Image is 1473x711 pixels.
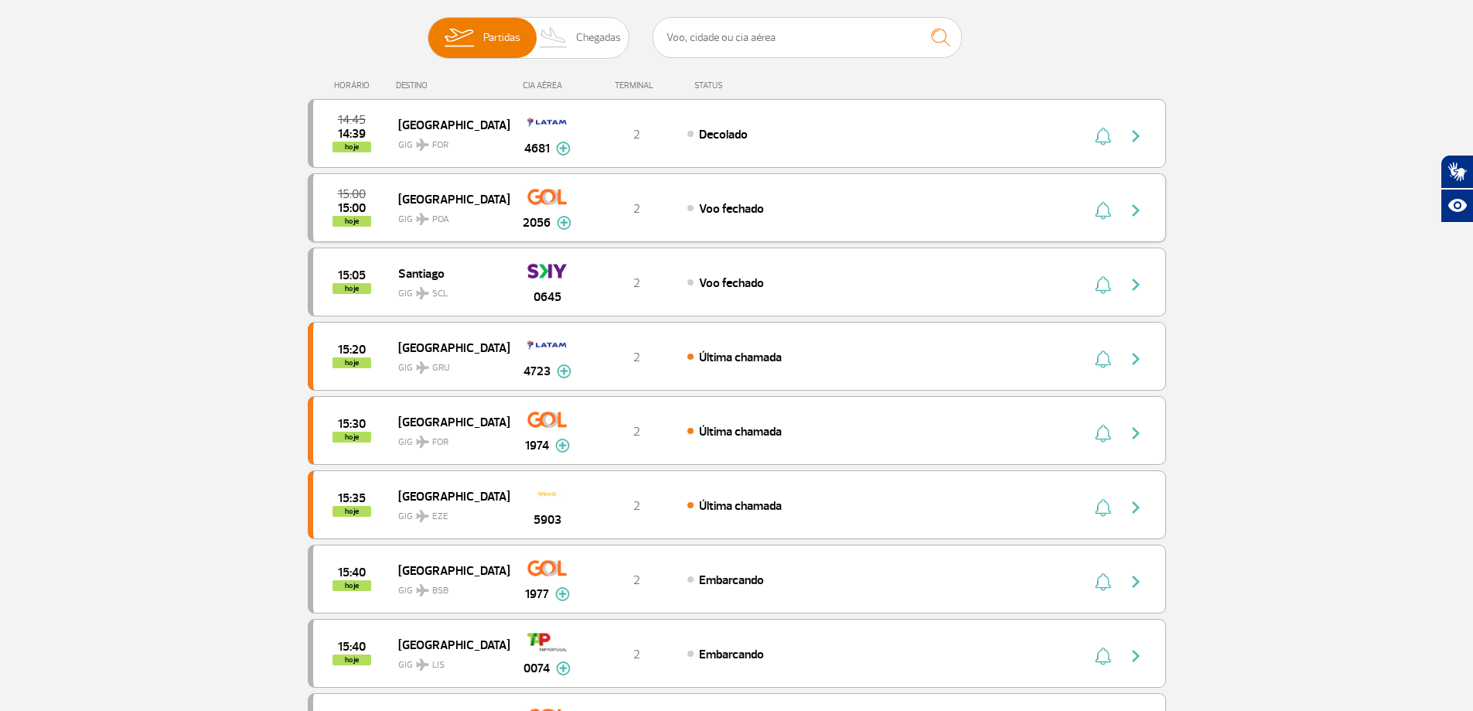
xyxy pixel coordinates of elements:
span: 2 [633,647,640,662]
img: sino-painel-voo.svg [1095,573,1111,591]
span: GIG [398,204,497,227]
span: 2025-09-29 15:00:00 [338,189,366,200]
img: mais-info-painel-voo.svg [557,216,571,230]
span: 2 [633,573,640,588]
img: sino-painel-voo.svg [1095,498,1111,517]
span: 5903 [534,511,561,529]
img: destiny_airplane.svg [416,510,429,522]
img: sino-painel-voo.svg [1095,424,1111,443]
span: GRU [432,361,450,375]
img: slider-embarque [435,18,483,58]
span: Voo fechado [699,275,764,291]
img: sino-painel-voo.svg [1095,201,1111,220]
span: [GEOGRAPHIC_DATA] [398,560,497,580]
span: hoje [332,283,371,294]
span: 2025-09-29 14:39:55 [338,128,366,139]
span: GIG [398,279,497,301]
img: destiny_airplane.svg [416,436,429,448]
span: hoje [332,142,371,152]
span: 1977 [525,585,549,603]
div: TERMINAL [586,80,687,91]
span: hoje [332,655,371,665]
span: GIG [398,353,497,375]
span: 2025-09-29 15:05:00 [338,270,366,281]
img: seta-direita-painel-voo.svg [1127,498,1145,517]
span: [GEOGRAPHIC_DATA] [398,337,497,357]
span: EZE [432,510,448,524]
img: sino-painel-voo.svg [1095,127,1111,145]
span: Voo fechado [699,201,764,217]
img: sino-painel-voo.svg [1095,275,1111,294]
span: 2056 [523,214,551,232]
span: SCL [432,287,448,301]
span: GIG [398,576,497,598]
span: 2 [633,201,640,217]
span: POA [432,213,449,227]
div: CIA AÉREA [509,80,586,91]
span: Chegadas [576,18,621,58]
span: 4681 [524,139,550,158]
span: GIG [398,427,497,450]
div: DESTINO [396,80,509,91]
img: destiny_airplane.svg [416,361,429,374]
span: GIG [398,650,497,672]
span: FOR [432,138,448,152]
span: 2025-09-29 14:45:00 [338,115,366,125]
span: 2 [633,350,640,365]
span: FOR [432,436,448,450]
button: Abrir recursos assistivos. [1441,189,1473,223]
span: 2025-09-29 15:35:00 [338,493,366,504]
div: HORÁRIO [312,80,397,91]
img: seta-direita-painel-voo.svg [1127,201,1145,220]
span: 2025-09-29 15:00:07 [338,203,366,214]
span: [GEOGRAPHIC_DATA] [398,634,497,655]
span: BSB [432,584,448,598]
span: 0074 [523,659,550,678]
span: GIG [398,130,497,152]
img: mais-info-painel-voo.svg [555,439,570,453]
span: Santiago [398,263,497,283]
img: seta-direita-painel-voo.svg [1127,573,1145,591]
span: 1974 [525,436,549,455]
img: destiny_airplane.svg [416,138,429,151]
span: GIG [398,501,497,524]
span: [GEOGRAPHIC_DATA] [398,486,497,506]
span: Última chamada [699,498,782,514]
span: LIS [432,658,445,672]
span: 2025-09-29 15:20:00 [338,344,366,355]
span: hoje [332,216,371,227]
img: mais-info-painel-voo.svg [556,142,571,156]
span: [GEOGRAPHIC_DATA] [398,115,497,135]
span: Decolado [699,127,748,142]
span: 2025-09-29 15:40:00 [338,567,366,578]
div: STATUS [687,80,813,91]
span: 2 [633,424,640,439]
img: destiny_airplane.svg [416,287,429,299]
input: Voo, cidade ou cia aérea [653,17,962,58]
div: Plugin de acessibilidade da Hand Talk. [1441,155,1473,223]
img: destiny_airplane.svg [416,213,429,225]
span: [GEOGRAPHIC_DATA] [398,189,497,209]
span: Partidas [483,18,520,58]
span: hoje [332,432,371,443]
span: Embarcando [699,647,764,662]
button: Abrir tradutor de língua de sinais. [1441,155,1473,189]
span: hoje [332,357,371,368]
img: seta-direita-painel-voo.svg [1127,424,1145,443]
img: mais-info-painel-voo.svg [557,364,571,378]
span: 2 [633,275,640,291]
img: destiny_airplane.svg [416,658,429,671]
span: hoje [332,506,371,517]
span: Última chamada [699,350,782,365]
img: mais-info-painel-voo.svg [555,587,570,601]
span: 0645 [534,288,561,306]
span: 2 [633,127,640,142]
span: 2 [633,498,640,514]
span: Última chamada [699,424,782,439]
span: hoje [332,580,371,591]
span: 4723 [523,362,551,381]
img: seta-direita-painel-voo.svg [1127,350,1145,368]
img: mais-info-painel-voo.svg [556,661,571,675]
img: seta-direita-painel-voo.svg [1127,127,1145,145]
img: seta-direita-painel-voo.svg [1127,647,1145,665]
